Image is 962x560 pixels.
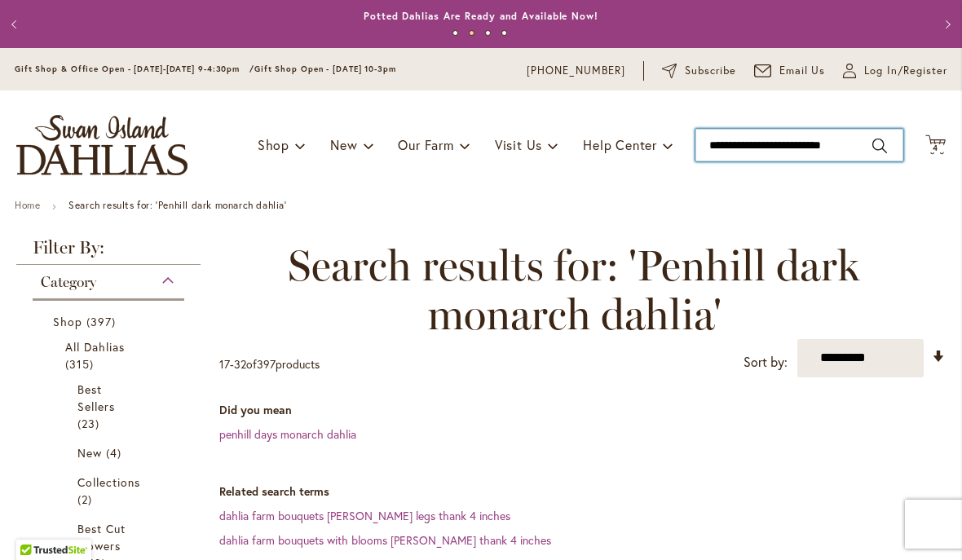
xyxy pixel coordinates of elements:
a: dahlia farm bouquets with blooms [PERSON_NAME] thank 4 inches [219,532,551,548]
span: Subscribe [685,63,736,79]
span: Collections [77,474,141,490]
span: All Dahlias [65,339,126,355]
a: Subscribe [662,63,736,79]
dt: Did you mean [219,402,946,418]
span: 397 [86,313,120,330]
span: Email Us [779,63,826,79]
a: store logo [16,115,188,175]
span: Help Center [583,136,657,153]
a: Home [15,199,40,211]
a: penhill days monarch dahlia [219,426,356,442]
a: Log In/Register [843,63,947,79]
button: 4 [925,134,946,157]
span: 397 [257,356,276,372]
p: - of products [219,351,320,377]
a: [PHONE_NUMBER] [527,63,625,79]
button: Next [929,8,962,41]
span: Best Sellers [77,381,115,414]
span: Gift Shop & Office Open - [DATE]-[DATE] 9-4:30pm / [15,64,254,74]
iframe: Launch Accessibility Center [12,502,58,548]
span: Log In/Register [864,63,947,79]
span: Shop [53,314,82,329]
span: Shop [258,136,289,153]
span: New [77,445,102,461]
span: Best Cut Flowers [77,521,126,553]
a: Shop [53,313,168,330]
a: Best Sellers [77,381,143,432]
button: 2 of 4 [469,30,474,36]
a: Email Us [754,63,826,79]
span: Category [41,273,96,291]
span: Visit Us [495,136,542,153]
span: 4 [933,143,938,153]
a: New [77,444,143,461]
a: Collections [77,474,143,508]
button: 4 of 4 [501,30,507,36]
span: 2 [77,491,96,508]
button: 1 of 4 [452,30,458,36]
span: 23 [77,415,104,432]
a: Potted Dahlias Are Ready and Available Now! [364,10,598,22]
button: 3 of 4 [485,30,491,36]
label: Sort by: [744,347,788,377]
span: 315 [65,355,98,373]
span: 32 [234,356,246,372]
span: Search results for: 'Penhill dark monarch dahlia' [219,241,929,339]
span: 4 [106,444,126,461]
span: New [330,136,357,153]
dt: Related search terms [219,483,946,500]
span: Gift Shop Open - [DATE] 10-3pm [254,64,396,74]
strong: Filter By: [16,239,201,265]
span: 17 [219,356,230,372]
span: Our Farm [398,136,453,153]
a: All Dahlias [65,338,156,373]
a: dahlia farm bouquets [PERSON_NAME] legs thank 4 inches [219,508,510,523]
strong: Search results for: 'Penhill dark monarch dahlia' [68,199,286,211]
